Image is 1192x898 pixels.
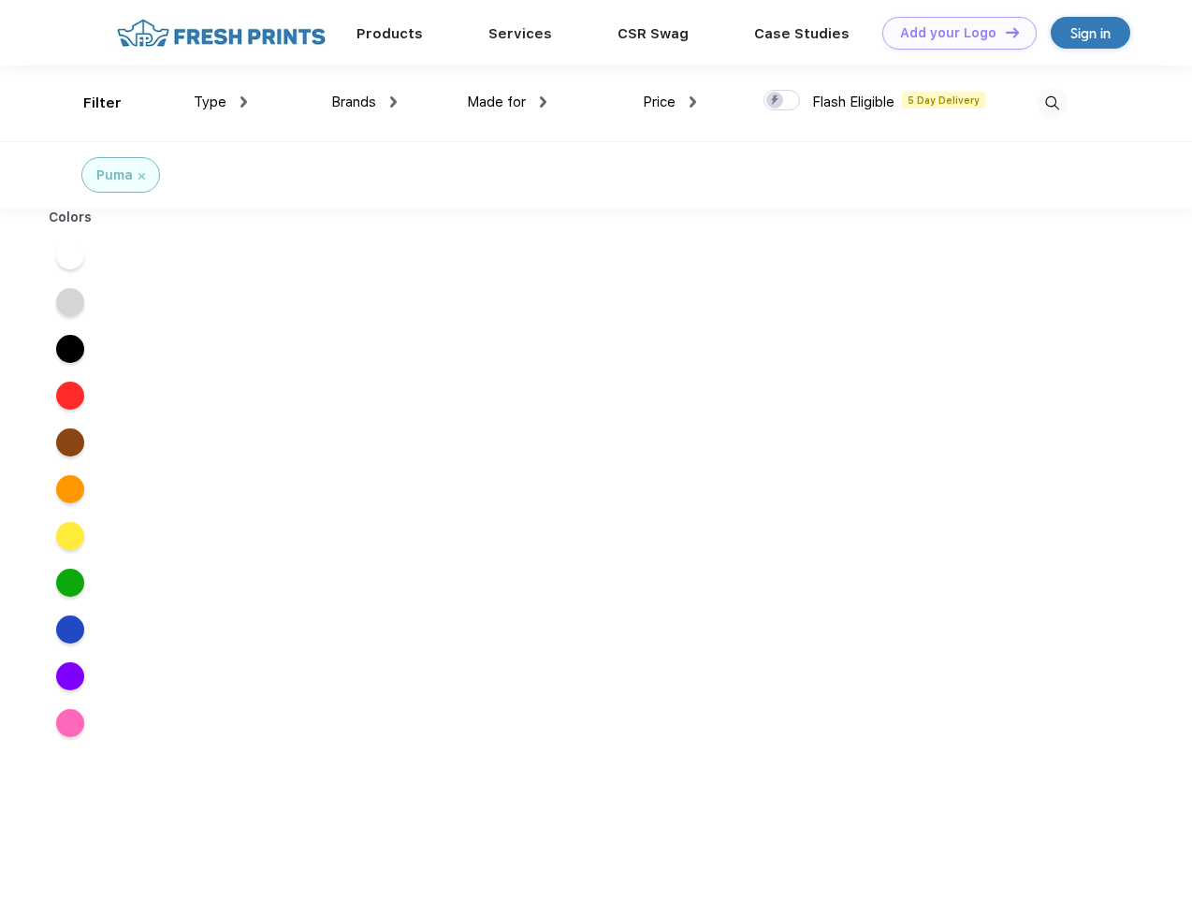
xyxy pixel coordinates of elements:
[1051,17,1130,49] a: Sign in
[643,94,676,110] span: Price
[618,25,689,42] a: CSR Swag
[356,25,423,42] a: Products
[35,208,107,227] div: Colors
[902,92,985,109] span: 5 Day Delivery
[812,94,894,110] span: Flash Eligible
[96,166,133,185] div: Puma
[488,25,552,42] a: Services
[138,173,145,180] img: filter_cancel.svg
[1037,88,1068,119] img: desktop_search.svg
[900,25,996,41] div: Add your Logo
[467,94,526,110] span: Made for
[690,96,696,108] img: dropdown.png
[540,96,546,108] img: dropdown.png
[83,93,122,114] div: Filter
[194,94,226,110] span: Type
[111,17,331,50] img: fo%20logo%202.webp
[331,94,376,110] span: Brands
[390,96,397,108] img: dropdown.png
[1070,22,1111,44] div: Sign in
[240,96,247,108] img: dropdown.png
[1006,27,1019,37] img: DT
